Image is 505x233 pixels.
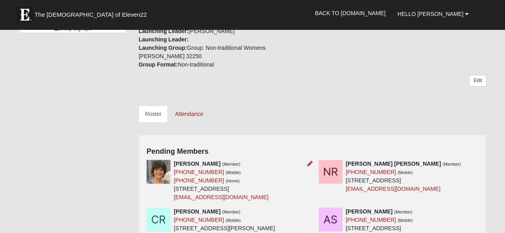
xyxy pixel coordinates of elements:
strong: [PERSON_NAME] [174,208,220,215]
a: [EMAIL_ADDRESS][DOMAIN_NAME] [174,194,268,200]
a: [PHONE_NUMBER] [174,217,224,223]
span: The [DEMOGRAPHIC_DATA] of Eleven22 [35,11,147,19]
div: [STREET_ADDRESS] [174,160,268,202]
strong: Group Format: [139,61,178,68]
a: [PHONE_NUMBER] [174,169,224,175]
strong: Launching Group: [139,45,187,51]
img: Eleven22 logo [17,7,33,23]
small: (Member) [394,210,412,214]
strong: Launching Leader: [139,28,188,34]
a: [EMAIL_ADDRESS][DOMAIN_NAME] [346,186,440,192]
small: (Mobile) [398,218,413,223]
small: (Home) [226,178,240,183]
strong: [PERSON_NAME] [174,161,220,167]
a: Attendance [168,106,210,122]
small: (Member) [222,210,240,214]
strong: [PERSON_NAME] [346,208,392,215]
a: [PHONE_NUMBER] [346,217,396,223]
a: [PHONE_NUMBER] [174,177,224,184]
span: Hello [PERSON_NAME] [398,11,463,17]
a: The [DEMOGRAPHIC_DATA] of Eleven22 [13,3,172,23]
div: [STREET_ADDRESS] [346,160,461,193]
a: Hello [PERSON_NAME] [392,4,475,24]
strong: [PERSON_NAME] [PERSON_NAME] [346,161,441,167]
small: (Member) [442,162,461,166]
small: (Member) [222,162,240,166]
strong: Launching Leader: [139,36,188,43]
small: (Mobile) [398,170,413,175]
a: Roster [139,106,168,122]
small: (Mobile) [226,218,241,223]
a: Back to [DOMAIN_NAME] [309,3,392,23]
h4: Pending Members [147,147,478,156]
small: (Mobile) [226,170,241,175]
a: Edit [469,75,486,86]
a: [PHONE_NUMBER] [346,169,396,175]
